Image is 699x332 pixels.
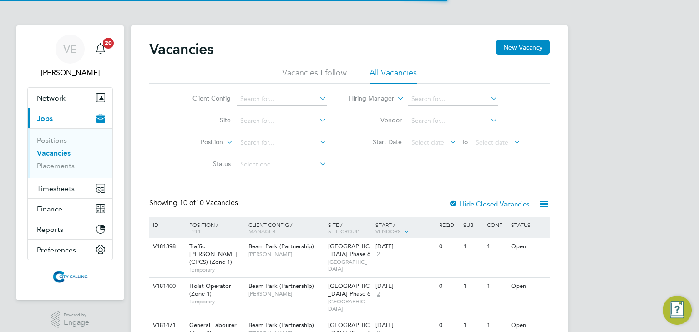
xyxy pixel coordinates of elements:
input: Search for... [408,115,498,127]
div: Position / [182,217,246,239]
input: Search for... [237,115,327,127]
span: [PERSON_NAME] [248,251,324,258]
span: [GEOGRAPHIC_DATA] [328,258,371,272]
div: [DATE] [375,243,435,251]
div: V181400 [151,278,182,295]
div: 1 [485,238,508,255]
a: Placements [37,161,75,170]
div: [DATE] [375,282,435,290]
div: Site / [326,217,374,239]
span: 10 of [179,198,196,207]
button: Reports [28,219,112,239]
label: Vendor [349,116,402,124]
div: Sub [461,217,485,232]
label: Hiring Manager [342,94,394,103]
div: Status [509,217,548,232]
li: All Vacancies [370,67,417,84]
div: Client Config / [246,217,326,239]
div: 1 [485,278,508,295]
div: 0 [437,278,461,295]
span: [GEOGRAPHIC_DATA] Phase 6 [328,242,370,258]
a: 20 [91,35,110,64]
a: Vacancies [37,149,71,157]
img: citycalling-logo-retina.png [51,269,90,284]
h2: Vacancies [149,40,213,58]
input: Search for... [237,93,327,106]
a: Powered byEngage [51,311,90,328]
div: Open [509,238,548,255]
label: Start Date [349,138,402,146]
input: Select one [237,158,327,171]
span: 20 [103,38,114,49]
nav: Main navigation [16,25,124,300]
span: VE [63,43,77,55]
label: Hide Closed Vacancies [449,200,530,208]
span: Beam Park (Partnership) [248,321,314,329]
div: ID [151,217,182,232]
span: Reports [37,225,63,234]
span: Site Group [328,227,359,235]
span: Select date [476,138,508,146]
a: VE[PERSON_NAME] [27,35,113,78]
div: V181398 [151,238,182,255]
button: Finance [28,199,112,219]
span: Timesheets [37,184,75,193]
span: Traffic [PERSON_NAME] (CPCS) (Zone 1) [189,242,238,266]
span: 2 [375,290,381,298]
div: 0 [437,238,461,255]
div: 1 [461,278,485,295]
span: [GEOGRAPHIC_DATA] Phase 6 [328,282,370,297]
span: 10 Vacancies [179,198,238,207]
input: Search for... [237,136,327,149]
span: Finance [37,205,62,213]
span: Hoist Operator (Zone 1) [189,282,231,297]
span: Vendors [375,227,401,235]
a: Positions [37,136,67,145]
span: Network [37,94,66,102]
input: Search for... [408,93,498,106]
label: Status [178,160,231,168]
button: Preferences [28,240,112,260]
span: Select date [411,138,444,146]
span: Beam Park (Partnership) [248,282,314,290]
div: [DATE] [375,322,435,329]
span: Temporary [189,266,244,273]
div: Reqd [437,217,461,232]
button: Timesheets [28,178,112,198]
button: Engage Resource Center [663,296,692,325]
span: [GEOGRAPHIC_DATA] [328,298,371,312]
span: Preferences [37,246,76,254]
span: Powered by [64,311,89,319]
span: [PERSON_NAME] [248,290,324,297]
div: Open [509,278,548,295]
span: Type [189,227,202,235]
span: Manager [248,227,275,235]
span: Valeria Erdos [27,67,113,78]
div: Start / [373,217,437,240]
div: Showing [149,198,240,208]
div: 1 [461,238,485,255]
span: Engage [64,319,89,327]
label: Client Config [178,94,231,102]
span: To [459,136,471,148]
span: Temporary [189,298,244,305]
button: New Vacancy [496,40,550,55]
button: Jobs [28,108,112,128]
button: Network [28,88,112,108]
label: Position [171,138,223,147]
label: Site [178,116,231,124]
a: Go to home page [27,269,113,284]
span: 2 [375,251,381,258]
li: Vacancies I follow [282,67,347,84]
span: Jobs [37,114,53,123]
span: Beam Park (Partnership) [248,242,314,250]
div: Conf [485,217,508,232]
div: Jobs [28,128,112,178]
